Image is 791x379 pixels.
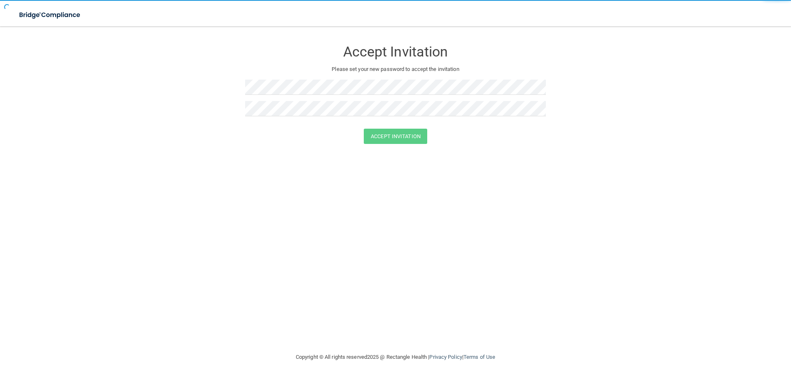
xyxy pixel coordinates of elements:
img: bridge_compliance_login_screen.278c3ca4.svg [12,7,88,24]
a: Terms of Use [463,354,495,360]
p: Please set your new password to accept the invitation [251,64,540,74]
div: Copyright © All rights reserved 2025 @ Rectangle Health | | [245,344,546,370]
h3: Accept Invitation [245,44,546,59]
a: Privacy Policy [429,354,462,360]
button: Accept Invitation [364,129,427,144]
